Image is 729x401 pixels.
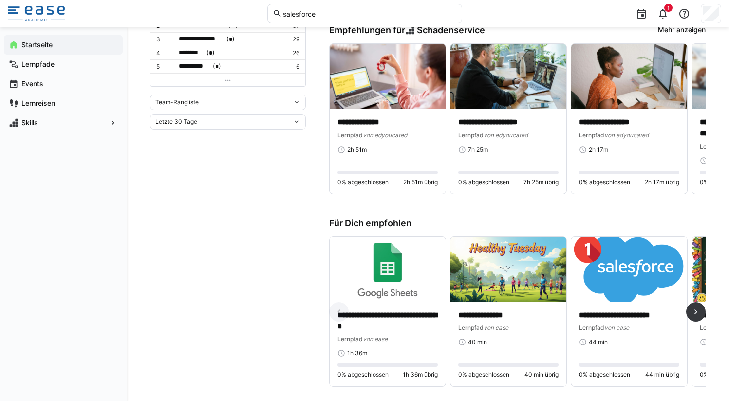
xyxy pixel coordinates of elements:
[571,237,687,302] img: image
[329,218,706,229] h3: Für Dich empfohlen
[579,371,630,379] span: 0% abgeschlossen
[523,178,559,186] span: 7h 25m übrig
[468,338,487,346] span: 40 min
[579,178,630,186] span: 0% abgeschlossen
[280,49,299,57] p: 26
[206,48,215,58] span: ( )
[156,49,171,57] p: 4
[337,132,363,139] span: Lernpfad
[589,338,608,346] span: 44 min
[458,371,509,379] span: 0% abgeschlossen
[700,143,725,150] span: Lernpfad
[403,178,438,186] span: 2h 51m übrig
[363,132,407,139] span: von edyoucated
[571,44,687,109] img: image
[458,132,484,139] span: Lernpfad
[280,63,299,71] p: 6
[337,371,389,379] span: 0% abgeschlossen
[450,237,566,302] img: image
[330,44,446,109] img: image
[645,178,679,186] span: 2h 17m übrig
[468,146,488,153] span: 7h 25m
[347,146,367,153] span: 2h 51m
[280,36,299,43] p: 29
[156,36,171,43] p: 3
[403,371,438,379] span: 1h 36m übrig
[155,98,199,106] span: Team-Rangliste
[484,132,528,139] span: von edyoucated
[589,146,608,153] span: 2h 17m
[524,371,559,379] span: 40 min übrig
[458,178,509,186] span: 0% abgeschlossen
[484,324,508,331] span: von ease
[450,44,566,109] img: image
[579,132,604,139] span: Lernpfad
[329,25,485,36] h3: Empfehlungen für
[347,349,367,357] span: 1h 36m
[417,25,485,36] span: Schadenservice
[226,34,235,44] span: ( )
[604,324,629,331] span: von ease
[667,5,670,11] span: 1
[155,118,197,126] span: Letzte 30 Tage
[458,324,484,331] span: Lernpfad
[337,335,363,343] span: Lernpfad
[156,63,171,71] p: 5
[213,61,221,72] span: ( )
[579,324,604,331] span: Lernpfad
[337,178,389,186] span: 0% abgeschlossen
[330,237,446,302] img: image
[700,324,725,331] span: Lernpfad
[658,25,706,36] a: Mehr anzeigen
[363,335,388,343] span: von ease
[604,132,649,139] span: von edyoucated
[645,371,679,379] span: 44 min übrig
[282,9,456,18] input: Skills und Lernpfade durchsuchen…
